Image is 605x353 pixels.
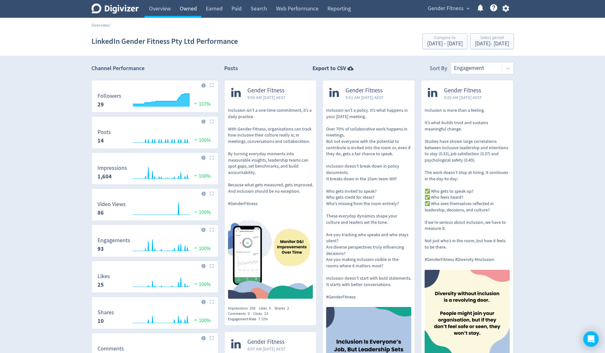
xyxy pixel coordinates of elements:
img: positive-performance.svg [192,101,199,106]
div: Compare to [427,36,463,41]
img: Placeholder [210,156,214,160]
div: Sort By [430,64,447,74]
dt: Video Views [97,201,126,208]
div: Open Intercom Messenger [583,331,599,347]
strong: 29 [97,101,104,108]
span: 100% [192,317,211,324]
strong: 93 [97,245,104,253]
img: positive-performance.svg [192,245,199,250]
span: Gender Fitness [428,3,464,14]
span: Gender Fitness [444,87,482,94]
svg: Likes 25 [94,273,216,290]
div: Clicks [253,311,272,316]
span: expand_more [465,6,471,11]
dt: Engagements [97,237,130,244]
span: Gender Fitness [247,87,286,94]
img: positive-performance.svg [192,209,199,214]
img: positive-performance.svg [192,281,199,286]
p: Inclusion is more than a feeling. It’s what builds trust and sustains meaningful change. Studies ... [425,107,510,263]
div: Engagement Rate [228,316,272,322]
span: / [109,22,111,28]
span: 9:50 AM [DATE] AEST [247,94,286,101]
span: 100% [192,173,211,179]
div: Impressions [228,306,259,311]
dt: Likes [97,273,110,280]
p: Inclusion isn’t a policy. It’s what happens in your [DATE] meeting. Over 70% of collaborative wor... [326,107,411,300]
span: 100% [192,137,211,143]
strong: Export to CSV [313,64,346,72]
button: Gender Fitness [426,3,471,14]
strong: 14 [97,137,104,144]
svg: Engagements 93 [94,237,216,254]
span: 2 [287,306,289,311]
div: Select period [475,36,509,41]
span: Gender Fitness [346,87,384,94]
img: Placeholder [210,228,214,232]
span: 5 [269,306,271,311]
strong: 1,604 [97,173,112,180]
h2: Channel Performance [91,64,218,72]
img: positive-performance.svg [192,173,199,178]
span: 259 [250,306,255,311]
span: 9:20 AM [DATE] AEST [444,94,482,101]
strong: 86 [97,209,104,216]
button: Compare to[DATE] - [DATE] [422,33,467,49]
span: 9:51 AM [DATE] AEST [346,94,384,101]
svg: Impressions 1,604 [94,165,216,182]
span: 13 [264,311,268,316]
img: positive-performance.svg [192,317,199,322]
span: 100% [192,281,211,288]
div: Likes [259,306,274,311]
dt: Shares [97,309,114,316]
svg: Shares 10 [94,310,216,326]
img: positive-performance.svg [192,137,199,142]
div: Comments [228,311,253,316]
a: Gender Fitness9:50 AM [DATE] AESTInclusion isn’t a one-time commitment, it’s a daily practice. Wi... [225,80,317,301]
strong: 10 [97,317,104,325]
span: 100% [192,209,211,216]
div: Shares [274,306,292,311]
span: Gender Fitness [247,338,286,346]
dt: Comments [97,345,124,352]
span: 8:07 AM [DATE] AEST [247,346,286,352]
span: 100% [192,245,211,252]
h2: Posts [224,64,238,74]
img: Placeholder [210,119,214,123]
img: Placeholder [210,264,214,268]
a: Overview [91,22,109,28]
svg: Video Views 86 [94,201,216,218]
p: Inclusion isn’t a one-time commitment, it’s a daily practice. With Gender Fitness, organisations ... [228,107,313,207]
dt: Posts [97,129,111,136]
svg: Followers 29 [94,93,216,110]
img: Placeholder [210,336,214,340]
h1: LinkedIn Gender Fitness Pty Ltd Performance [91,31,238,51]
dt: Impressions [97,164,127,172]
button: Select period[DATE]- [DATE] [470,33,514,49]
img: https://media.cf.digivizer.com/images/linkedin-138205981-urn:li:share:7338714158000951297-7fe1c4e... [228,214,313,299]
span: 107% [192,101,211,107]
div: [DATE] - [DATE] [427,41,463,47]
strong: 25 [97,281,104,289]
svg: Posts 14 [94,129,216,146]
span: 7.72% [258,316,268,322]
img: Placeholder [210,300,214,304]
dt: Followers [97,92,121,100]
img: Placeholder [210,191,214,196]
span: 0 [248,311,250,316]
div: [DATE] - [DATE] [475,41,509,47]
img: Placeholder [210,83,214,87]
